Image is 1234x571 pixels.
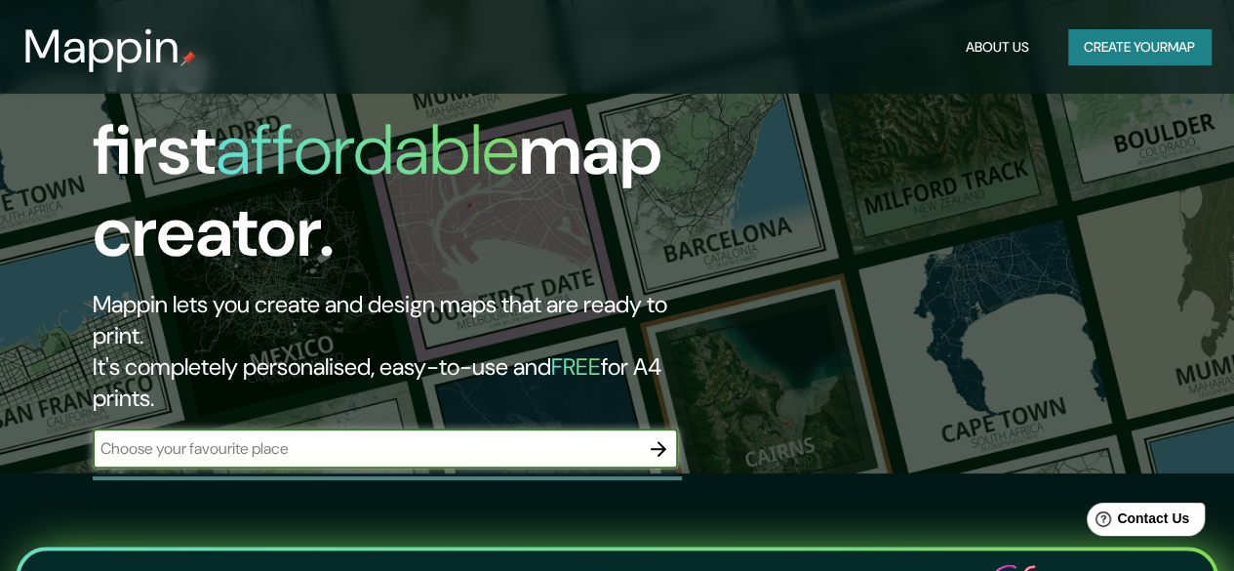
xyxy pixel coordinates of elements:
h3: Mappin [23,20,180,74]
h1: The first map creator. [93,27,710,289]
h2: Mappin lets you create and design maps that are ready to print. It's completely personalised, eas... [93,289,710,414]
img: mappin-pin [180,51,196,66]
iframe: Help widget launcher [1060,495,1213,550]
h5: FREE [551,351,601,382]
h1: affordable [216,104,519,195]
button: Create yourmap [1068,29,1211,65]
input: Choose your favourite place [93,437,639,460]
button: About Us [958,29,1037,65]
